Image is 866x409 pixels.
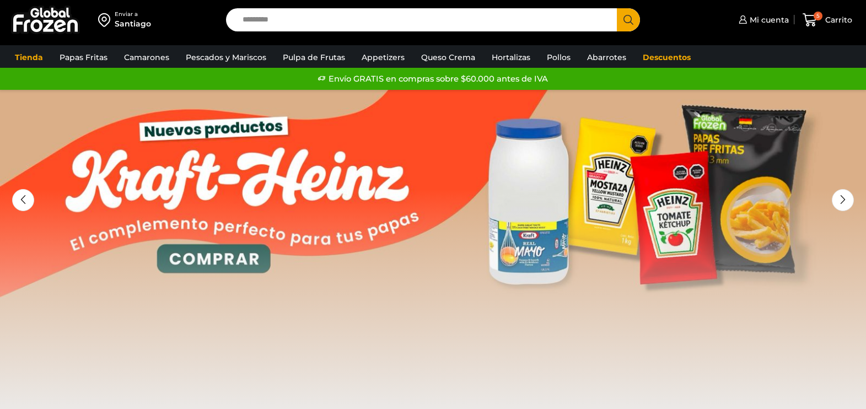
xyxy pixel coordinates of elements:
[747,14,789,25] span: Mi cuenta
[54,47,113,68] a: Papas Fritas
[180,47,272,68] a: Pescados y Mariscos
[115,18,151,29] div: Santiago
[119,47,175,68] a: Camarones
[822,14,852,25] span: Carrito
[736,9,789,31] a: Mi cuenta
[637,47,696,68] a: Descuentos
[12,189,34,211] div: Previous slide
[277,47,351,68] a: Pulpa de Frutas
[814,12,822,20] span: 5
[617,8,640,31] button: Search button
[800,7,855,33] a: 5 Carrito
[541,47,576,68] a: Pollos
[98,10,115,29] img: address-field-icon.svg
[486,47,536,68] a: Hortalizas
[416,47,481,68] a: Queso Crema
[115,10,151,18] div: Enviar a
[832,189,854,211] div: Next slide
[582,47,632,68] a: Abarrotes
[9,47,49,68] a: Tienda
[356,47,410,68] a: Appetizers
